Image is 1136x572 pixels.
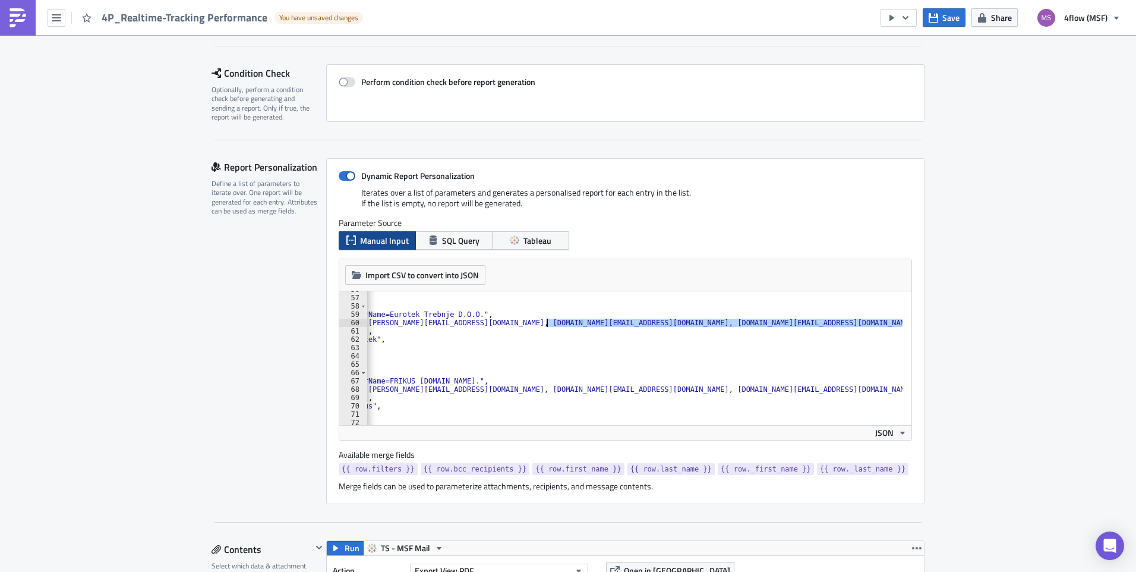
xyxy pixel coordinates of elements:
[345,265,485,285] button: Import CSV to convert into JSON
[630,463,712,475] span: {{ row.last_name }}
[339,410,367,419] div: 71
[5,96,567,106] p: MSF Planning Team
[339,352,367,360] div: 64
[339,481,912,492] div: Merge fields can be used to parameterize attachments, recipients, and message contents.
[339,377,367,385] div: 67
[5,5,567,14] p: Hallo zusammen,
[1036,8,1056,28] img: Avatar
[339,369,367,377] div: 66
[421,463,529,475] a: {{ row.bcc_recipients }}
[360,234,409,247] span: Manual Input
[871,426,911,440] button: JSON
[718,463,814,475] a: {{ row._first_name }}
[365,269,479,281] span: Import CSV to convert into JSON
[339,187,912,218] div: Iterates over a list of parameters and generates a personalised report for each entry in the list...
[361,76,535,88] strong: Perform condition check before report generation
[721,463,811,475] span: {{ row._first_name }}
[1030,5,1127,31] button: 4flow (MSF)
[339,327,367,335] div: 61
[5,18,567,27] p: wie besprochen einmal die aktuellen Performancekennzahlen zum Thema Realtime-Tracking.
[363,541,448,555] button: TS - MSF Mail
[923,8,965,27] button: Save
[339,394,367,402] div: 69
[339,344,367,352] div: 63
[212,179,318,216] div: Define a list of parameters to iterate over. One report will be generated for each entry. Attribu...
[339,463,418,475] a: {{ row.filters }}
[442,234,479,247] span: SQL Query
[339,385,367,394] div: 68
[327,541,364,555] button: Run
[212,64,326,82] div: Condition Check
[339,319,367,327] div: 60
[942,11,960,24] span: Save
[312,540,326,555] button: Hide content
[339,294,367,302] div: 57
[415,231,493,250] button: SQL Query
[339,302,367,310] div: 58
[339,310,367,319] div: 59
[339,360,367,369] div: 65
[5,44,93,54] a: [URL][DOMAIN_NAME]
[212,540,312,558] div: Contents
[424,463,526,475] span: {{ row.bcc_recipients }}
[5,83,567,93] p: Beste Grüße
[381,541,430,555] span: TS - MSF Mail
[1064,11,1107,24] span: 4flow (MSF)
[339,335,367,344] div: 62
[279,13,358,23] span: You have unsaved changes
[817,463,909,475] a: {{ row._last_name }}
[339,218,912,228] label: Parameter Source
[523,234,551,247] span: Tableau
[212,158,326,176] div: Report Personalization
[342,463,415,475] span: {{ row.filters }}
[991,11,1012,24] span: Share
[361,169,475,182] strong: Dynamic Report Personalization
[339,231,416,250] button: Manual Input
[5,31,567,40] p: Eine Übersicht über die Trackingrate je Tour für die letzten 6 Wochen steht hier zum Download ber...
[212,85,318,122] div: Optionally, perform a condition check before generating and sending a report. Only if true, the r...
[5,70,567,80] p: Sollte das Mailing nicht ankommen, wendet Sie sich bitte an [EMAIL_ADDRESS][DOMAIN_NAME].
[5,57,567,67] p: Sollten zusätzliche Spediteure hinzugefügt werden müssen, wendet Sie sich bitte an [EMAIL_ADDRESS...
[820,463,906,475] span: {{ row._last_name }}
[102,11,269,24] span: 4P_Realtime-Tracking Performance
[339,450,428,460] label: Available merge fields
[492,231,569,250] button: Tableau
[532,463,624,475] a: {{ row.first_name }}
[8,8,27,27] img: PushMetrics
[535,463,621,475] span: {{ row.first_name }}
[627,463,715,475] a: {{ row.last_name }}
[875,426,894,439] span: JSON
[345,541,359,555] span: Run
[1096,532,1124,560] div: Open Intercom Messenger
[971,8,1018,27] button: Share
[5,5,567,106] body: Rich Text Area. Press ALT-0 for help.
[339,419,367,427] div: 72
[339,402,367,410] div: 70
